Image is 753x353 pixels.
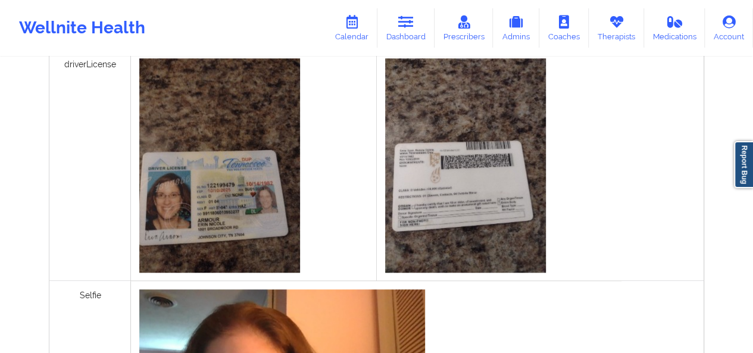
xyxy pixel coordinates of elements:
a: Dashboard [377,8,435,48]
a: Prescribers [435,8,493,48]
a: Report Bug [734,141,753,188]
a: Medications [644,8,705,48]
a: Admins [493,8,539,48]
a: Calendar [326,8,377,48]
img: 3c7251d0-f001-42f4-bbf9-39d5c2a62c0f17230630120892935084615794222758.jpg [139,58,300,273]
img: 807ceb6b-f832-4dde-938d-62a3f2b7a3ba17230630944643998333765362352241.jpg [385,58,546,273]
a: Account [705,8,753,48]
a: Therapists [589,8,644,48]
div: driverLicense [49,50,131,281]
a: Coaches [539,8,589,48]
